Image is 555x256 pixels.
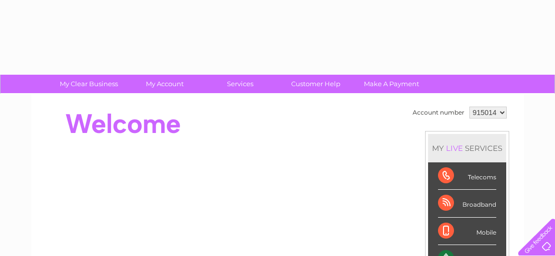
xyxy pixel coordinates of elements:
[275,75,357,93] a: Customer Help
[438,162,496,190] div: Telecoms
[48,75,130,93] a: My Clear Business
[199,75,281,93] a: Services
[438,218,496,245] div: Mobile
[410,104,467,121] td: Account number
[444,143,465,153] div: LIVE
[123,75,206,93] a: My Account
[428,134,506,162] div: MY SERVICES
[438,190,496,217] div: Broadband
[350,75,433,93] a: Make A Payment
